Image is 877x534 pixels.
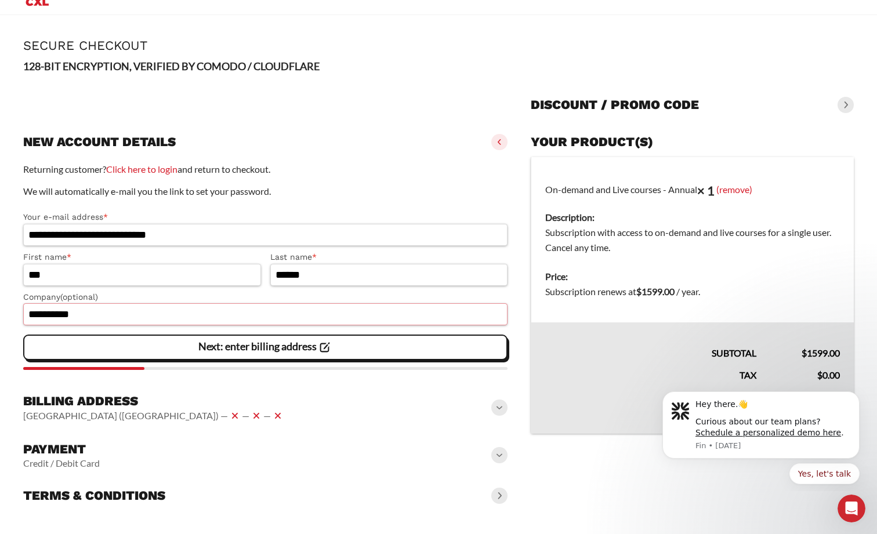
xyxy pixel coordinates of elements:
iframe: Intercom live chat [838,495,865,522]
a: Click here to login [106,164,177,175]
th: Total [531,383,770,434]
span: Subscription renews at . [545,286,700,297]
span: $ [636,286,642,297]
p: We will automatically e-mail you the link to set your password. [23,184,508,199]
vaadin-horizontal-layout: Credit / Debit Card [23,457,100,469]
dt: Price: [545,269,840,284]
dd: Subscription with access to on-demand and live courses for a single user. Cancel any time. [545,225,840,255]
span: $ [802,347,807,358]
label: Last name [270,250,508,264]
a: (remove) [716,183,752,194]
th: Subtotal [531,322,770,361]
span: $ [817,369,822,380]
h3: Billing address [23,393,285,409]
label: First name [23,250,261,264]
iframe: Intercom notifications message [645,381,877,491]
span: / year [676,286,698,297]
label: Company [23,290,508,304]
bdi: 1599.00 [802,347,840,358]
h3: New account details [23,134,176,150]
vaadin-button: Next: enter billing address [23,335,508,360]
strong: × 1 [697,183,715,198]
vaadin-horizontal-layout: [GEOGRAPHIC_DATA] ([GEOGRAPHIC_DATA]) — — — [23,409,285,423]
h3: Terms & conditions [23,488,165,504]
td: On-demand and Live courses - Annual [531,157,854,263]
th: Tax [531,361,770,383]
dt: Description: [545,210,840,225]
h3: Payment [23,441,100,457]
bdi: 0.00 [817,369,840,380]
bdi: 1599.00 [636,286,675,297]
h1: Secure Checkout [23,38,854,53]
h3: Discount / promo code [531,97,699,113]
span: (optional) [60,292,98,301]
strong: 128-BIT ENCRYPTION, VERIFIED BY COMODO / CLOUDFLARE [23,60,320,72]
label: Your e-mail address [23,210,508,224]
p: Returning customer? and return to checkout. [23,162,508,177]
